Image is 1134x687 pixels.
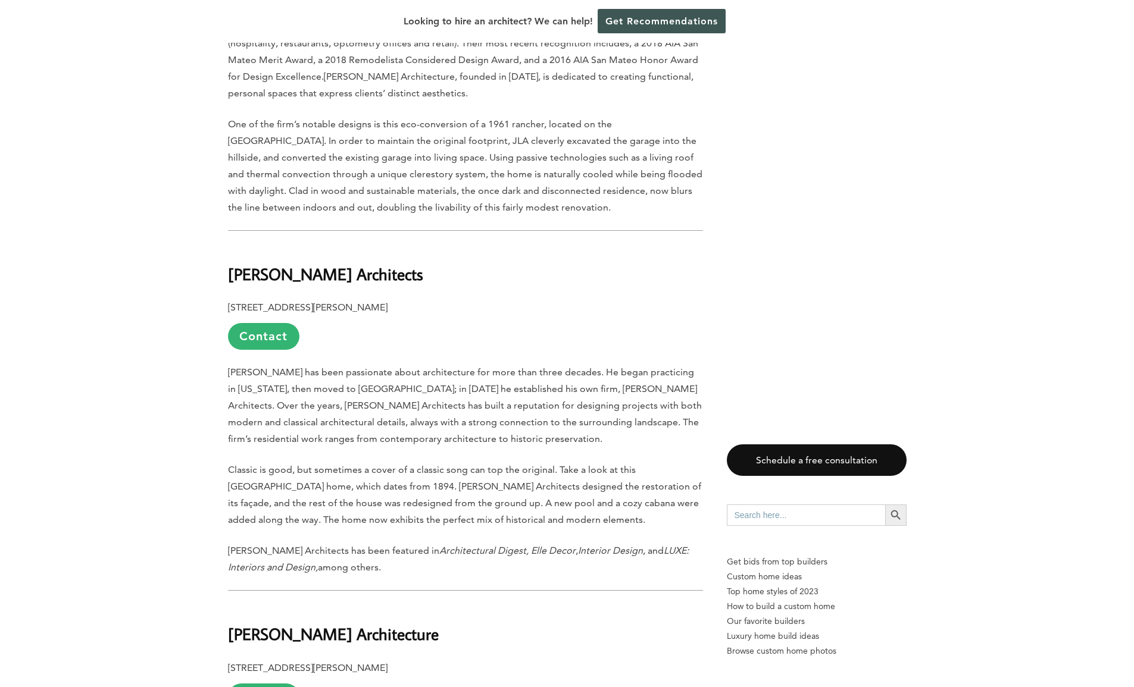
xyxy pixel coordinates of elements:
[228,623,439,644] b: [PERSON_NAME] Architecture
[439,545,576,556] em: Architectural Digest, Elle Decor
[727,569,907,584] a: Custom home ideas
[727,614,907,629] a: Our favorite builders
[228,263,423,284] b: [PERSON_NAME] Architects
[889,509,902,522] svg: Search
[228,662,388,673] b: [STREET_ADDRESS][PERSON_NAME]
[727,504,885,526] input: Search here...
[598,9,726,33] a: Get Recommendations
[228,323,299,350] a: Contact
[228,545,689,573] em: LUXE: Interiors and Design,
[228,462,703,528] p: Classic is good, but sometimes a cover of a classic song can top the original. Take a look at thi...
[578,545,643,556] em: Interior Design
[727,629,907,644] a: Luxury home build ideas
[727,644,907,658] a: Browse custom home photos
[228,364,703,447] p: [PERSON_NAME] has been passionate about architecture for more than three decades. He began practi...
[727,584,907,599] a: Top home styles of 2023
[727,554,907,569] p: Get bids from top builders
[228,302,388,313] b: [STREET_ADDRESS][PERSON_NAME]
[727,599,907,614] a: How to build a custom home
[228,118,702,213] span: One of the firm’s notable designs is this eco-conversion of a 1961 rancher, located on the [GEOGR...
[228,542,703,576] p: [PERSON_NAME] Architects has been featured in , , and among others.
[727,444,907,476] a: Schedule a free consultation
